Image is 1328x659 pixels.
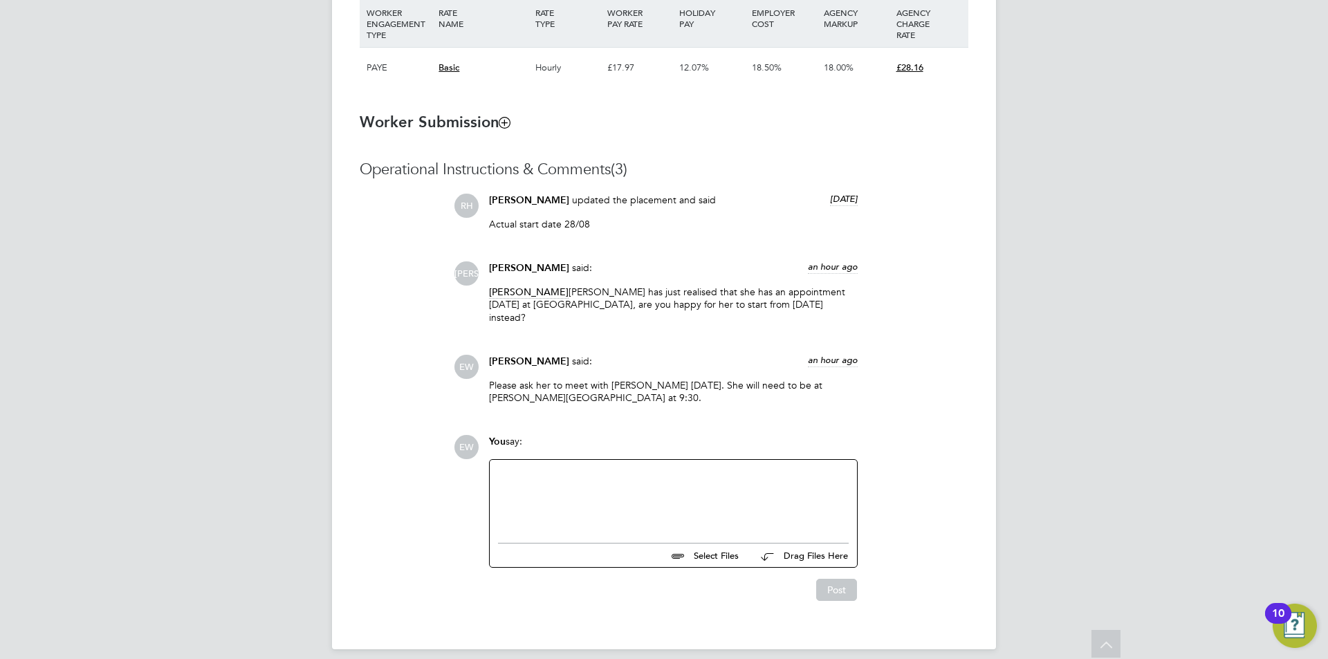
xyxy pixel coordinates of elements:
[896,62,923,73] span: £28.16
[816,579,857,601] button: Post
[611,160,627,178] span: (3)
[454,194,479,218] span: RH
[572,194,716,206] span: updated the placement and said
[572,355,592,367] span: said:
[489,379,858,404] p: Please ask her to meet with [PERSON_NAME] [DATE]. She will need to be at [PERSON_NAME][GEOGRAPHIC...
[489,436,506,447] span: You
[1272,613,1284,631] div: 10
[808,354,858,366] span: an hour ago
[489,286,569,299] span: [PERSON_NAME]
[454,355,479,379] span: EW
[808,261,858,272] span: an hour ago
[489,194,569,206] span: [PERSON_NAME]
[439,62,459,73] span: Basic
[489,286,858,324] p: [PERSON_NAME] has just realised that she has an appointment [DATE] at [GEOGRAPHIC_DATA], are you ...
[1273,604,1317,648] button: Open Resource Center, 10 new notifications
[489,218,858,230] p: Actual start date 28/08
[604,48,676,88] div: £17.97
[454,261,479,286] span: [PERSON_NAME]
[360,160,968,180] h3: Operational Instructions & Comments
[572,261,592,274] span: said:
[830,193,858,205] span: [DATE]
[752,62,782,73] span: 18.50%
[360,113,510,131] b: Worker Submission
[363,48,435,88] div: PAYE
[489,262,569,274] span: [PERSON_NAME]
[750,541,849,570] button: Drag Files Here
[532,48,604,88] div: Hourly
[454,435,479,459] span: EW
[824,62,854,73] span: 18.00%
[489,355,569,367] span: [PERSON_NAME]
[679,62,709,73] span: 12.07%
[489,435,858,459] div: say:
